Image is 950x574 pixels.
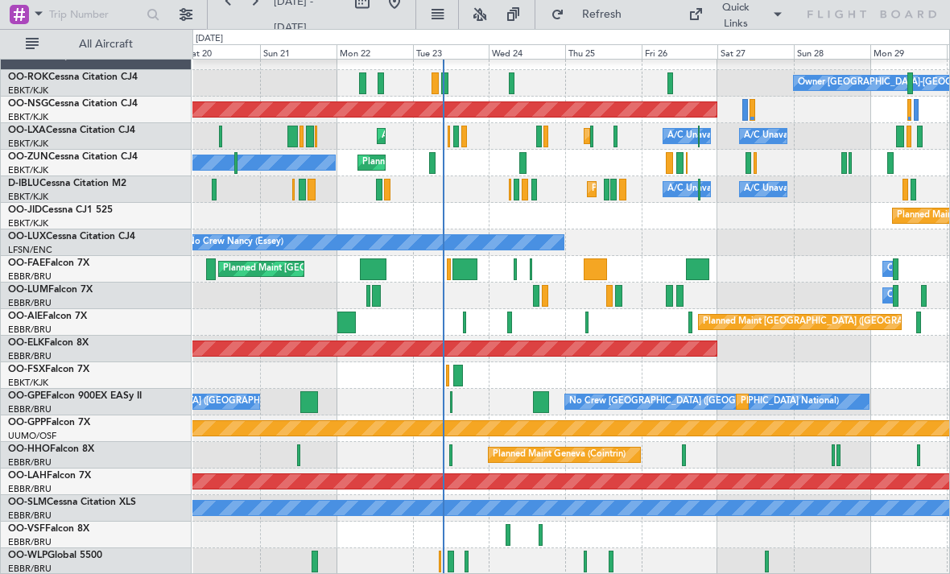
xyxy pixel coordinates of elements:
div: Planned Maint Nice ([GEOGRAPHIC_DATA]) [592,177,771,201]
a: EBKT/KJK [8,217,48,229]
div: Fri 26 [642,44,718,59]
a: EBBR/BRU [8,270,52,283]
a: D-IBLUCessna Citation M2 [8,179,126,188]
a: OO-ZUNCessna Citation CJ4 [8,152,138,162]
button: All Aircraft [18,31,175,57]
div: Thu 25 [565,44,642,59]
a: EBKT/KJK [8,85,48,97]
span: OO-VSF [8,524,45,534]
a: EBKT/KJK [8,111,48,123]
a: OO-GPPFalcon 7X [8,418,90,427]
span: OO-ZUN [8,152,48,162]
span: OO-LUX [8,232,46,242]
button: Quick Links [680,2,791,27]
span: All Aircraft [42,39,170,50]
a: OO-SLMCessna Citation XLS [8,498,136,507]
div: Planned Maint Geneva (Cointrin) [493,443,626,467]
span: OO-NSG [8,99,48,109]
a: OO-LAHFalcon 7X [8,471,91,481]
span: OO-LUM [8,285,48,295]
span: OO-AIE [8,312,43,321]
div: Sun 21 [260,44,337,59]
a: OO-AIEFalcon 7X [8,312,87,321]
span: OO-JID [8,205,42,215]
a: EBBR/BRU [8,536,52,548]
div: Mon 29 [870,44,947,59]
a: EBBR/BRU [8,510,52,522]
span: OO-WLP [8,551,47,560]
span: OO-LAH [8,471,47,481]
span: OO-GPE [8,391,46,401]
a: OO-LUMFalcon 7X [8,285,93,295]
a: EBBR/BRU [8,324,52,336]
a: LFSN/ENC [8,244,52,256]
input: Trip Number [49,2,142,27]
a: OO-FSXFalcon 7X [8,365,89,374]
div: No Crew [GEOGRAPHIC_DATA] ([GEOGRAPHIC_DATA] National) [69,390,339,414]
span: D-IBLU [8,179,39,188]
a: OO-HHOFalcon 8X [8,444,94,454]
span: OO-ROK [8,72,48,82]
div: [DATE] [196,32,223,46]
div: No Crew [GEOGRAPHIC_DATA] ([GEOGRAPHIC_DATA] National) [569,390,839,414]
a: EBKT/KJK [8,377,48,389]
div: Sat 27 [717,44,794,59]
div: Mon 22 [337,44,413,59]
a: OO-WLPGlobal 5500 [8,551,102,560]
div: A/C Unavailable [744,124,811,148]
span: OO-ELK [8,338,44,348]
a: OO-LXACessna Citation CJ4 [8,126,135,135]
a: OO-ELKFalcon 8X [8,338,89,348]
button: Refresh [543,2,640,27]
a: OO-ROKCessna Citation CJ4 [8,72,138,82]
a: EBBR/BRU [8,456,52,469]
a: EBKT/KJK [8,138,48,150]
span: OO-HHO [8,444,50,454]
div: Planned Maint Kortrijk-[GEOGRAPHIC_DATA] [362,151,550,175]
a: UUMO/OSF [8,430,56,442]
span: Refresh [568,9,635,20]
a: OO-VSFFalcon 8X [8,524,89,534]
div: Wed 24 [489,44,565,59]
div: Sat 20 [184,44,260,59]
span: OO-FSX [8,365,45,374]
a: OO-JIDCessna CJ1 525 [8,205,113,215]
a: OO-GPEFalcon 900EX EASy II [8,391,142,401]
span: OO-FAE [8,258,45,268]
div: Tue 23 [413,44,489,59]
div: Planned Maint [GEOGRAPHIC_DATA] ([GEOGRAPHIC_DATA] National) [223,257,514,281]
a: EBBR/BRU [8,483,52,495]
a: OO-FAEFalcon 7X [8,258,89,268]
span: OO-GPP [8,418,46,427]
div: Planned Maint Kortrijk-[GEOGRAPHIC_DATA] [589,124,776,148]
a: EBKT/KJK [8,191,48,203]
div: Sun 28 [794,44,870,59]
a: OO-NSGCessna Citation CJ4 [8,99,138,109]
a: EBBR/BRU [8,350,52,362]
a: EBKT/KJK [8,164,48,176]
div: AOG Maint Kortrijk-[GEOGRAPHIC_DATA] [382,124,557,148]
a: OO-LUXCessna Citation CJ4 [8,232,135,242]
span: OO-SLM [8,498,47,507]
a: EBBR/BRU [8,297,52,309]
div: No Crew Nancy (Essey) [188,230,283,254]
span: OO-LXA [8,126,46,135]
a: EBBR/BRU [8,403,52,415]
